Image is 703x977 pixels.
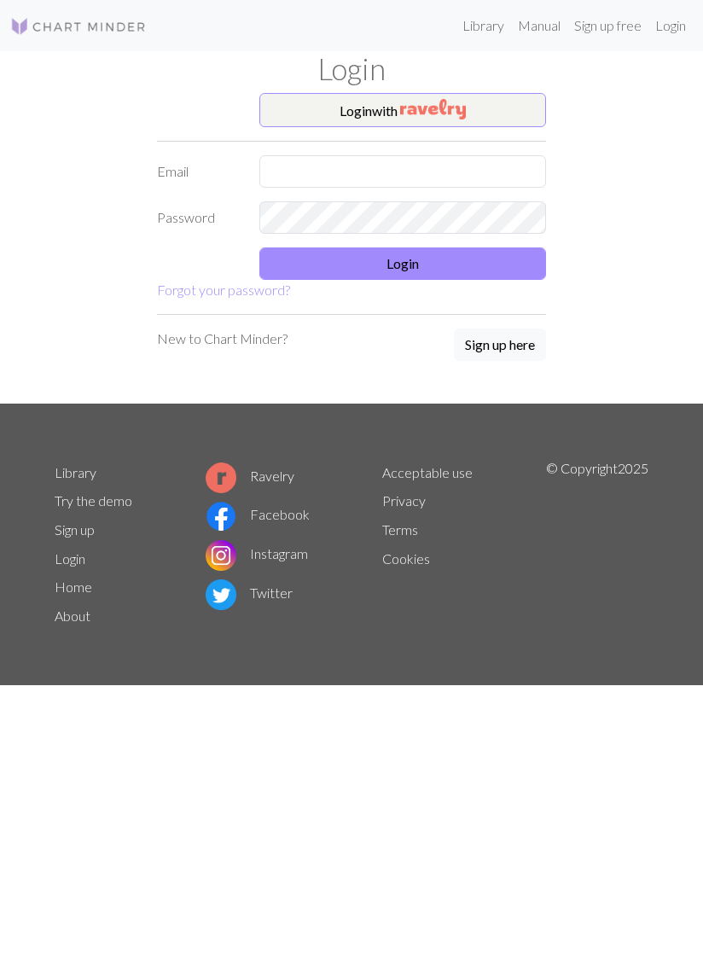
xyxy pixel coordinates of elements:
a: Acceptable use [382,464,473,480]
img: Ravelry logo [206,462,236,493]
a: Sign up free [567,9,648,43]
a: Manual [511,9,567,43]
a: Login [648,9,693,43]
a: Sign up here [454,329,546,363]
a: Try the demo [55,492,132,509]
label: Password [147,201,249,234]
p: New to Chart Minder? [157,329,288,349]
a: Instagram [206,545,308,561]
a: Terms [382,521,418,538]
img: Facebook logo [206,501,236,532]
img: Ravelry [400,99,466,119]
img: Logo [10,16,147,37]
a: Home [55,579,92,595]
button: Sign up here [454,329,546,361]
a: Ravelry [206,468,294,484]
a: Sign up [55,521,95,538]
img: Twitter logo [206,579,236,610]
img: Instagram logo [206,540,236,571]
a: Forgot your password? [157,282,290,298]
h1: Login [44,51,659,86]
a: Facebook [206,506,310,522]
a: Privacy [382,492,426,509]
button: Login [259,247,546,280]
a: About [55,608,90,624]
a: Library [456,9,511,43]
p: © Copyright 2025 [546,458,648,631]
label: Email [147,155,249,188]
a: Login [55,550,85,567]
a: Cookies [382,550,430,567]
button: Loginwith [259,93,546,127]
a: Twitter [206,584,293,601]
a: Library [55,464,96,480]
